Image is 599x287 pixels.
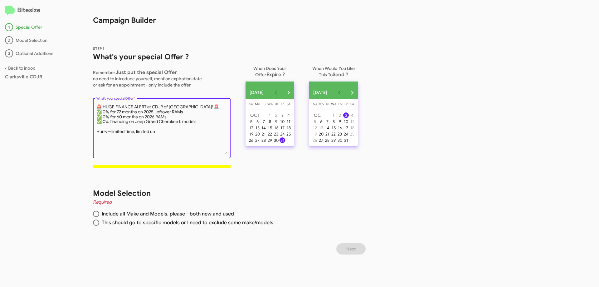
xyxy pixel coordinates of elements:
[280,125,285,131] div: 17
[318,119,324,124] div: 6
[319,102,324,106] span: Mo
[343,112,349,118] button: October 3, 2025
[93,67,231,88] p: Remember no need to introduce yourself, mention expiration date or ask for an appointment - only ...
[273,137,279,143] div: 30
[267,118,273,125] button: October 8, 2025
[286,112,291,118] div: 4
[273,112,279,118] button: October 2, 2025
[318,125,324,131] button: October 13, 2025
[248,131,254,137] button: October 19, 2025
[331,112,336,118] div: 1
[324,131,330,137] div: 21
[343,125,349,131] button: October 17, 2025
[313,102,317,106] span: Su
[248,125,254,131] button: October 12, 2025
[93,52,231,62] h1: What's your special Offer ?
[255,102,260,106] span: Mo
[267,137,273,143] div: 29
[254,131,261,137] button: October 20, 2025
[286,119,291,124] div: 11
[312,131,318,137] button: October 19, 2025
[333,72,348,78] span: Send ?
[248,137,254,143] div: 26
[346,86,358,99] button: Next month
[262,102,265,106] span: Tu
[274,102,278,106] span: Th
[343,137,349,143] button: October 31, 2025
[99,211,234,217] span: Include all Make and Models, please - both new and used
[255,125,260,131] div: 13
[331,131,336,137] div: 22
[5,49,13,57] div: 3
[324,119,330,124] div: 7
[349,112,355,118] div: 4
[5,23,13,31] div: 1
[267,112,273,118] div: 1
[312,119,318,124] div: 5
[286,131,291,137] div: 25
[330,125,337,131] button: October 15, 2025
[324,125,330,131] button: October 14, 2025
[318,137,324,143] button: October 27, 2025
[337,131,343,137] div: 23
[248,118,254,125] button: October 5, 2025
[312,137,318,143] button: October 26, 2025
[280,119,285,124] div: 10
[267,125,273,131] div: 15
[286,125,291,131] div: 18
[254,137,261,143] button: October 27, 2025
[261,131,266,137] div: 21
[279,137,285,143] button: October 31, 2025
[343,112,349,118] div: 3
[245,86,270,99] button: Choose month and year
[285,125,292,131] button: October 18, 2025
[261,119,266,124] div: 7
[333,86,346,99] button: Previous month
[349,118,355,125] button: October 11, 2025
[267,131,273,137] button: October 22, 2025
[344,102,348,106] span: Fr
[313,87,327,98] span: [DATE]
[248,125,254,131] div: 12
[267,131,273,137] div: 22
[93,46,105,51] span: STEP 1
[255,119,260,124] div: 6
[287,102,290,106] span: Sa
[337,118,343,125] button: October 9, 2025
[324,118,330,125] button: October 7, 2025
[254,125,261,131] button: October 13, 2025
[330,137,337,143] button: October 29, 2025
[349,131,355,137] button: October 25, 2025
[337,137,343,143] button: October 30, 2025
[330,131,337,137] button: October 22, 2025
[93,188,353,198] h1: Model Selection
[5,6,15,16] img: logo-minimal.svg
[5,36,13,44] div: 2
[349,131,355,137] div: 25
[343,137,349,143] div: 31
[5,65,35,71] a: < Back to inbox
[279,131,285,137] button: October 24, 2025
[266,72,285,78] span: Expire ?
[279,112,285,118] button: October 3, 2025
[312,112,330,118] td: OCT
[273,125,279,131] div: 16
[312,125,318,131] button: October 12, 2025
[246,63,294,78] p: When Does Your Offer
[346,243,356,255] span: Next
[318,137,324,143] div: 27
[337,125,343,131] div: 16
[326,102,329,106] span: Tu
[5,49,73,57] div: Optional Additions
[324,131,330,137] button: October 21, 2025
[115,69,177,76] span: Just put the special Offer
[279,125,285,131] button: October 17, 2025
[330,118,337,125] button: October 8, 2025
[349,125,355,131] div: 18
[349,119,355,124] div: 11
[267,125,273,131] button: October 15, 2025
[337,137,343,143] div: 30
[337,131,343,137] button: October 23, 2025
[270,86,282,99] button: Previous month
[5,23,73,31] div: Special Offer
